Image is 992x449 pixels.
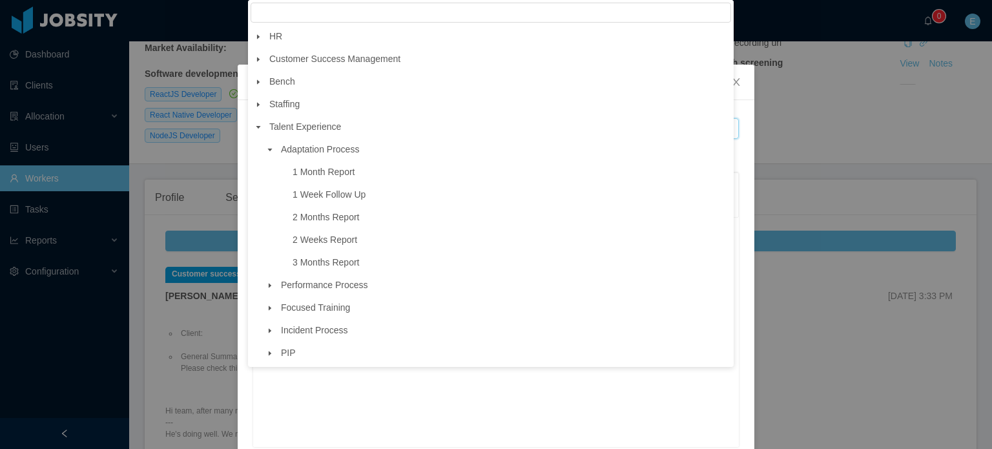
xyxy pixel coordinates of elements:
[293,235,357,245] span: 2 Weeks Report
[278,141,731,158] span: Adaptation Process
[266,73,731,90] span: Bench
[255,56,262,63] i: icon: caret-down
[269,76,295,87] span: Bench
[281,348,296,358] span: PIP
[267,147,273,153] i: icon: caret-down
[267,305,273,311] i: icon: caret-down
[293,189,366,200] span: 1 Week Follow Up
[281,280,368,290] span: Performance Process
[278,277,731,294] span: Performance Process
[289,209,731,226] span: 2 Months Report
[293,212,360,222] span: 2 Months Report
[281,325,348,335] span: Incident Process
[255,79,262,85] i: icon: caret-down
[266,50,731,68] span: Customer Success Management
[267,282,273,289] i: icon: caret-down
[718,65,754,101] button: Close
[266,28,731,45] span: HR
[293,167,355,177] span: 1 Month Report
[255,34,262,40] i: icon: caret-down
[278,299,731,317] span: Focused Training
[269,31,282,41] span: HR
[255,101,262,108] i: icon: caret-down
[289,163,731,181] span: 1 Month Report
[289,254,731,271] span: 3 Months Report
[267,328,273,334] i: icon: caret-down
[293,257,360,267] span: 3 Months Report
[278,344,731,362] span: PIP
[289,231,731,249] span: 2 Weeks Report
[269,54,400,64] span: Customer Success Management
[269,99,300,109] span: Staffing
[731,77,741,87] i: icon: close
[281,144,359,154] span: Adaptation Process
[266,118,731,136] span: Talent Experience
[278,322,731,339] span: Incident Process
[251,3,731,23] input: filter select
[266,96,731,113] span: Staffing
[281,302,350,313] span: Focused Training
[267,350,273,357] i: icon: caret-down
[255,124,262,131] i: icon: caret-down
[269,121,341,132] span: Talent Experience
[289,186,731,204] span: 1 Week Follow Up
